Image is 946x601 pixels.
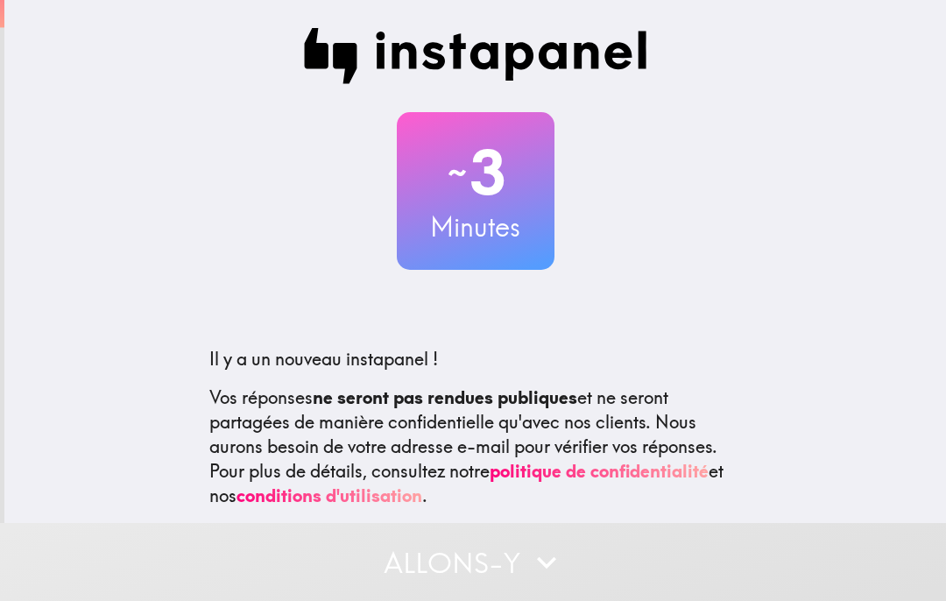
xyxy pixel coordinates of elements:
[209,385,742,508] p: Vos réponses et ne seront partagées de manière confidentielle qu'avec nos clients. Nous aurons be...
[490,460,709,482] a: politique de confidentialité
[445,146,469,199] span: ~
[209,522,742,571] p: Cette invitation vous est exclusivement destinée, merci de ne pas la partager. Complétez-le rapid...
[304,28,647,84] img: Instapanel
[209,348,438,370] span: Il y a un nouveau instapanel !
[313,386,577,408] b: ne seront pas rendues publiques
[236,484,422,506] a: conditions d'utilisation
[397,137,554,209] h2: 3
[397,209,554,245] h3: Minutes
